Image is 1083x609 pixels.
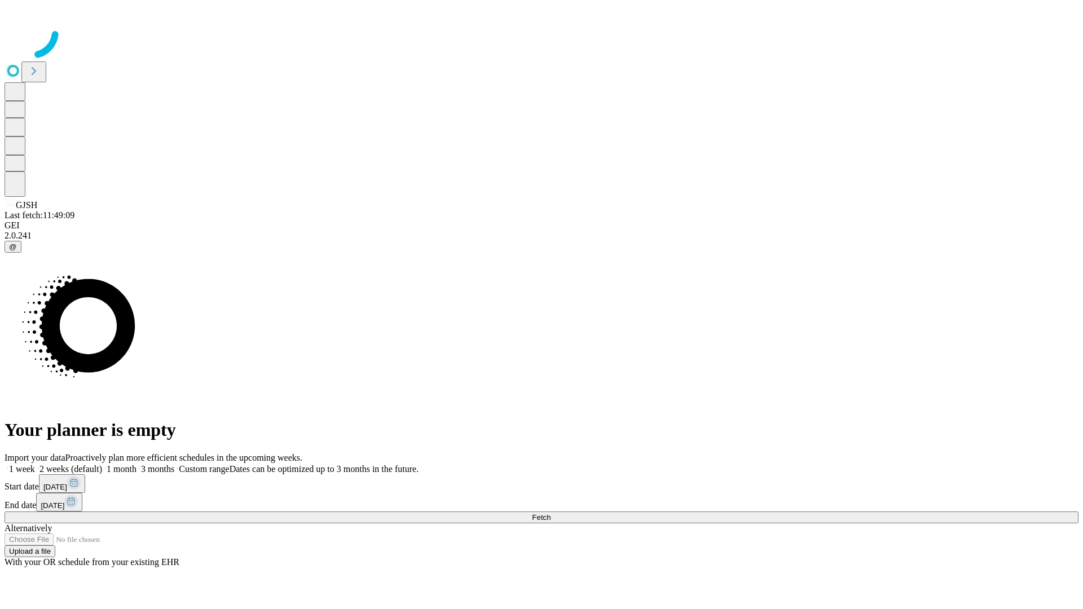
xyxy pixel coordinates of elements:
[5,523,52,533] span: Alternatively
[41,501,64,510] span: [DATE]
[9,242,17,251] span: @
[5,511,1078,523] button: Fetch
[65,453,302,462] span: Proactively plan more efficient schedules in the upcoming weeks.
[36,493,82,511] button: [DATE]
[230,464,419,474] span: Dates can be optimized up to 3 months in the future.
[5,241,21,253] button: @
[141,464,174,474] span: 3 months
[43,483,67,491] span: [DATE]
[179,464,229,474] span: Custom range
[16,200,37,210] span: GJSH
[5,453,65,462] span: Import your data
[5,231,1078,241] div: 2.0.241
[5,420,1078,440] h1: Your planner is empty
[532,513,551,522] span: Fetch
[39,464,102,474] span: 2 weeks (default)
[39,474,85,493] button: [DATE]
[5,557,179,567] span: With your OR schedule from your existing EHR
[9,464,35,474] span: 1 week
[5,474,1078,493] div: Start date
[5,493,1078,511] div: End date
[5,210,74,220] span: Last fetch: 11:49:09
[5,220,1078,231] div: GEI
[107,464,137,474] span: 1 month
[5,545,55,557] button: Upload a file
